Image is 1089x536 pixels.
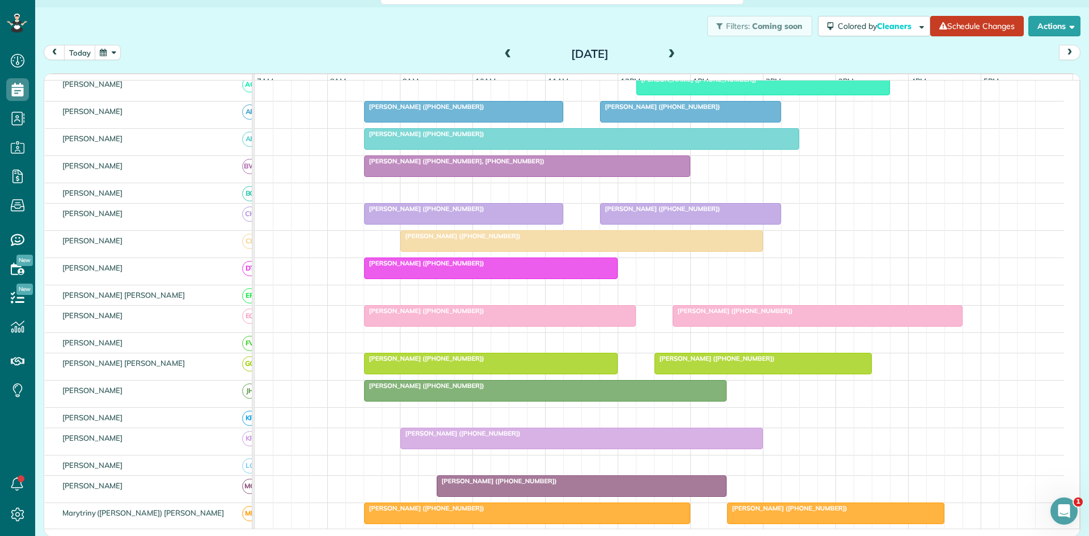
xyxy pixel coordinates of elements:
span: [PERSON_NAME] ([PHONE_NUMBER]) [364,205,485,213]
span: [PERSON_NAME] [60,461,125,470]
span: [PERSON_NAME] [60,413,125,422]
span: [PERSON_NAME] [60,433,125,442]
span: AF [242,132,258,147]
span: EP [242,288,258,303]
span: GG [242,356,258,372]
span: [PERSON_NAME] ([PHONE_NUMBER]) [400,429,521,437]
span: Cleaners [877,21,913,31]
span: [PERSON_NAME] [60,161,125,170]
span: CL [242,234,258,249]
span: 12pm [618,77,643,86]
span: [PERSON_NAME] ([PHONE_NUMBER]) [364,259,485,267]
h2: [DATE] [519,48,661,60]
button: today [64,45,96,60]
span: [PERSON_NAME] [60,263,125,272]
span: 11am [546,77,571,86]
span: JH [242,383,258,399]
span: ME [242,506,258,521]
span: [PERSON_NAME] ([PHONE_NUMBER]) [364,504,485,512]
span: CH [242,206,258,222]
span: 4pm [909,77,928,86]
span: [PERSON_NAME] ([PHONE_NUMBER]) [672,307,793,315]
span: Colored by [838,21,915,31]
span: FV [242,336,258,351]
span: [PERSON_NAME] ([PHONE_NUMBER]) [364,130,485,138]
span: 8am [328,77,349,86]
span: Marytriny ([PERSON_NAME]) [PERSON_NAME] [60,508,226,517]
span: [PERSON_NAME] [60,209,125,218]
span: [PERSON_NAME] [60,107,125,116]
span: [PERSON_NAME] ([PHONE_NUMBER]) [600,103,721,111]
span: [PERSON_NAME] [60,79,125,88]
span: [PERSON_NAME] [60,386,125,395]
button: Actions [1028,16,1080,36]
span: [PERSON_NAME] ([PHONE_NUMBER]) [654,354,775,362]
span: LC [242,458,258,474]
span: AF [242,104,258,120]
button: Colored byCleaners [818,16,930,36]
span: 1 [1074,497,1083,507]
span: [PERSON_NAME] [60,481,125,490]
iframe: Intercom live chat [1050,497,1078,525]
button: next [1059,45,1080,60]
span: New [16,255,33,266]
span: DT [242,261,258,276]
span: KR [242,411,258,426]
span: BC [242,186,258,201]
span: [PERSON_NAME] [60,236,125,245]
button: prev [44,45,65,60]
span: [PERSON_NAME] [PERSON_NAME] [60,290,187,299]
span: [PERSON_NAME] ([PHONE_NUMBER]) [436,477,558,485]
span: 10am [473,77,499,86]
a: Schedule Changes [930,16,1024,36]
span: [PERSON_NAME] [PERSON_NAME] [60,358,187,368]
span: [PERSON_NAME] [60,338,125,347]
span: [PERSON_NAME] ([PHONE_NUMBER]) [400,232,521,240]
span: Filters: [726,21,750,31]
span: [PERSON_NAME] ([PHONE_NUMBER]) [364,354,485,362]
span: New [16,284,33,295]
span: Coming soon [752,21,803,31]
span: [PERSON_NAME] ([PHONE_NUMBER]) [364,103,485,111]
span: 2pm [763,77,783,86]
span: 3pm [836,77,856,86]
span: 1pm [691,77,711,86]
span: MG [242,479,258,494]
span: 7am [255,77,276,86]
span: AC [242,77,258,92]
span: [PERSON_NAME] [60,134,125,143]
span: [PERSON_NAME] ([PHONE_NUMBER]) [636,75,757,83]
span: 5pm [981,77,1001,86]
span: [PERSON_NAME] [60,188,125,197]
span: [PERSON_NAME] ([PHONE_NUMBER]) [600,205,721,213]
span: [PERSON_NAME] ([PHONE_NUMBER]) [364,382,485,390]
span: [PERSON_NAME] ([PHONE_NUMBER]) [364,307,485,315]
span: [PERSON_NAME] ([PHONE_NUMBER], [PHONE_NUMBER]) [364,157,545,165]
span: KR [242,431,258,446]
span: [PERSON_NAME] [60,311,125,320]
span: BW [242,159,258,174]
span: [PERSON_NAME] ([PHONE_NUMBER]) [727,504,848,512]
span: 9am [400,77,421,86]
span: EG [242,309,258,324]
